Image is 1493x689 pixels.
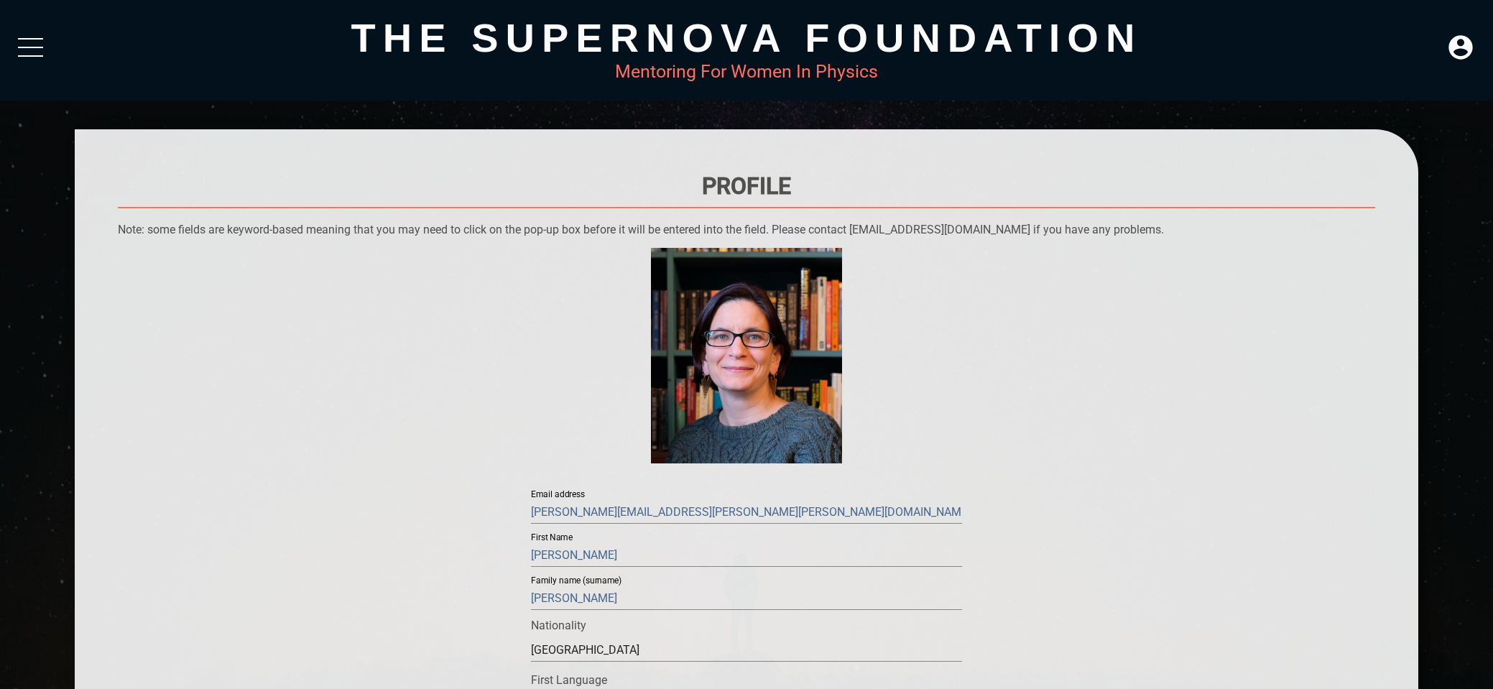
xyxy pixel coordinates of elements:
p: Nationality [531,619,962,632]
h1: Profile [118,172,1375,200]
div: The Supernova Foundation [75,14,1418,61]
p: Note: some fields are keyword-based meaning that you may need to click on the pop-up box before i... [118,223,1375,236]
label: Email address [531,491,585,499]
p: First Language [531,673,962,687]
input: Email address [531,501,962,524]
label: First Name [531,534,573,542]
input: start typing... [531,639,962,662]
div: Mentoring For Women In Physics [75,61,1418,82]
input: First Name [531,544,962,567]
label: Family name (surname) [531,577,622,586]
input: Family name (surname) [531,587,962,610]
